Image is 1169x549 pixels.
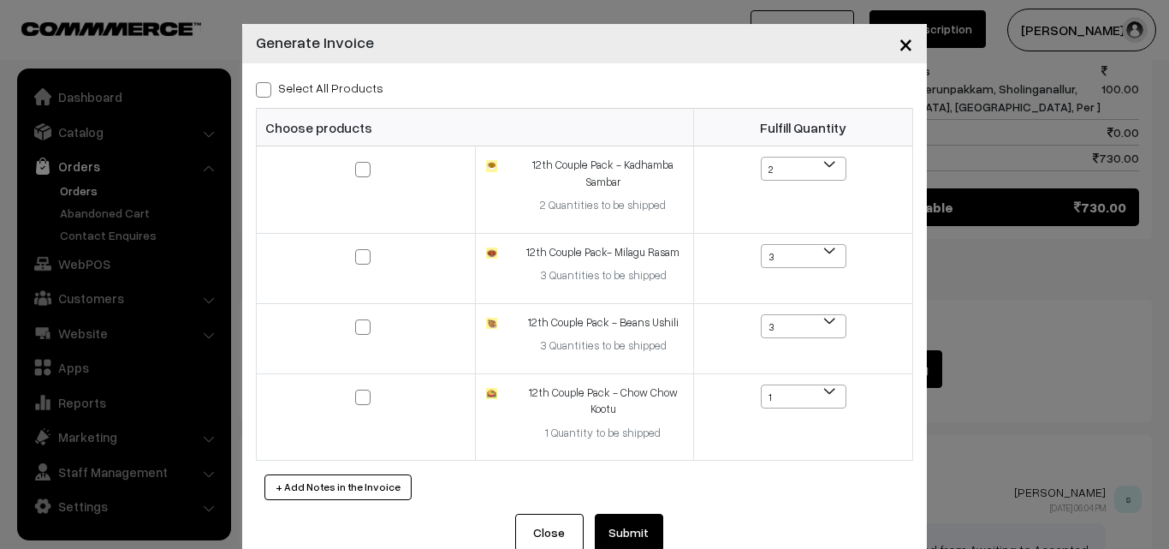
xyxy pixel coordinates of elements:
span: 1 [761,385,846,409]
div: 12th Couple Pack - Chow Chow Kootu [523,385,683,418]
div: 12th Couple Pack- Milagu Rasam [523,244,683,261]
div: 2 Quantities to be shipped [523,197,683,214]
span: 2 [761,157,846,181]
img: 17405485188633Rasam.jpg [486,248,497,259]
img: 17327208005011Sambar.jpg [486,160,497,171]
img: 173795861435851000520476.jpg [486,388,497,399]
span: 2 [762,158,846,182]
label: Select all Products [256,79,383,97]
span: 3 [761,314,846,338]
span: 1 [762,385,846,409]
span: 3 [762,245,846,269]
div: 1 Quantity to be shipped [523,425,683,442]
button: Close [885,17,927,70]
span: 3 [761,244,846,268]
div: 12th Couple Pack - Beans Ushili [523,314,683,331]
button: + Add Notes in the Invoice [264,474,412,500]
div: 3 Quantities to be shipped [523,337,683,355]
div: 3 Quantities to be shipped [523,267,683,284]
span: × [899,27,913,59]
th: Choose products [257,109,694,146]
span: 3 [762,315,846,339]
div: 12th Couple Pack - Kadhamba Sambar [523,157,683,190]
img: 17327208834119Poriyal.jpg [486,318,497,329]
th: Fulfill Quantity [694,109,913,146]
h4: Generate Invoice [256,31,374,54]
